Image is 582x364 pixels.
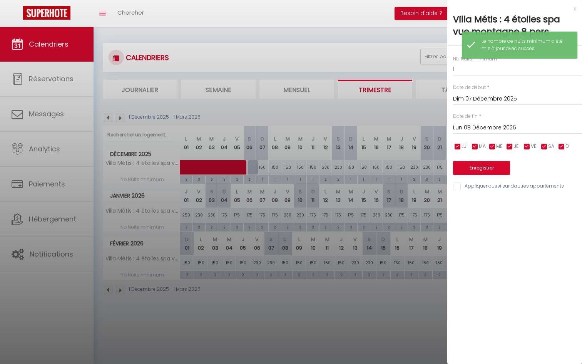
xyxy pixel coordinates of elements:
span: JE [513,143,518,150]
iframe: Chat [549,329,576,358]
div: x [447,4,576,13]
span: ME [496,143,502,150]
button: Enregistrer [453,161,510,175]
label: Date de début [453,84,486,91]
div: Villa Métis : 4 étoiles spa vue montagne 8 pers [453,13,576,38]
span: LU [462,143,467,150]
span: MA [479,143,486,150]
div: Le nombre de nuits minimum a été mis à jour avec succès [482,38,569,52]
span: DI [565,143,570,150]
span: VE [531,143,536,150]
button: Ouvrir le widget de chat LiveChat [6,3,29,26]
label: Nb Nuits minimum [453,55,497,63]
label: Date de fin [453,113,478,120]
span: SA [548,143,554,150]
